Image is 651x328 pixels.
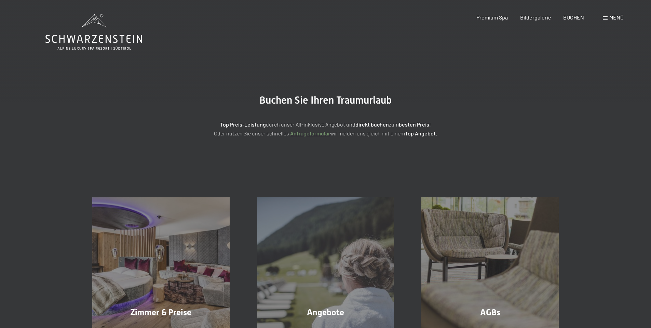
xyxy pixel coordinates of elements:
[259,94,392,106] span: Buchen Sie Ihren Traumurlaub
[290,130,330,136] a: Anfrageformular
[609,14,624,21] span: Menü
[476,14,508,21] a: Premium Spa
[563,14,584,21] a: BUCHEN
[520,14,551,21] a: Bildergalerie
[399,121,429,128] strong: besten Preis
[130,307,191,317] span: Zimmer & Preise
[355,121,389,128] strong: direkt buchen
[220,121,266,128] strong: Top Preis-Leistung
[307,307,344,317] span: Angebote
[155,120,497,137] p: durch unser All-inklusive Angebot und zum ! Oder nutzen Sie unser schnelles wir melden uns gleich...
[405,130,437,136] strong: Top Angebot.
[480,307,500,317] span: AGBs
